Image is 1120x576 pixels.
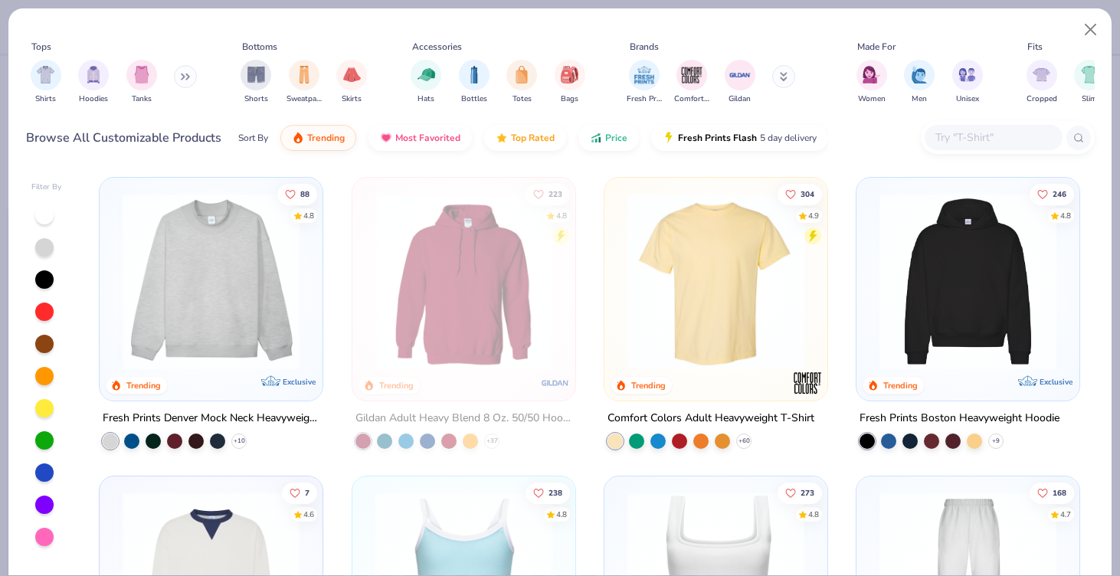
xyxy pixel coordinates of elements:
[561,93,578,105] span: Bags
[607,409,814,428] div: Comfort Colors Adult Heavyweight T-Shirt
[911,66,928,83] img: Men Image
[620,193,812,370] img: 029b8af0-80e6-406f-9fdc-fdf898547912
[525,183,569,205] button: Like
[792,368,823,398] img: Comfort Colors logo
[578,125,639,151] button: Price
[651,125,828,151] button: Fresh Prints Flash5 day delivery
[241,60,271,105] button: filter button
[627,93,662,105] span: Fresh Prints
[1027,93,1057,105] span: Cropped
[1027,60,1057,105] button: filter button
[343,66,361,83] img: Skirts Image
[244,93,268,105] span: Shorts
[778,183,822,205] button: Like
[283,377,316,387] span: Exclusive
[630,40,659,54] div: Brands
[858,93,886,105] span: Women
[238,131,268,145] div: Sort By
[234,437,245,446] span: + 10
[78,60,109,105] button: filter button
[1074,60,1105,105] div: filter for Slim
[287,60,322,105] div: filter for Sweatpants
[280,125,356,151] button: Trending
[561,66,578,83] img: Bags Image
[952,60,983,105] button: filter button
[506,60,537,105] button: filter button
[548,489,562,497] span: 238
[126,60,157,105] button: filter button
[904,60,935,105] div: filter for Men
[411,60,441,105] div: filter for Hats
[857,40,896,54] div: Made For
[412,40,462,54] div: Accessories
[725,60,755,105] button: filter button
[1033,66,1050,83] img: Cropped Image
[511,132,555,144] span: Top Rated
[35,93,56,105] span: Shirts
[459,60,490,105] button: filter button
[277,183,317,205] button: Like
[303,509,314,521] div: 4.6
[952,60,983,105] div: filter for Unisex
[663,132,675,144] img: flash.gif
[336,60,367,105] button: filter button
[1030,483,1074,504] button: Like
[132,93,152,105] span: Tanks
[466,66,483,83] img: Bottles Image
[31,40,51,54] div: Tops
[395,132,460,144] span: Most Favorited
[336,60,367,105] div: filter for Skirts
[342,93,362,105] span: Skirts
[368,125,472,151] button: Most Favorited
[461,93,487,105] span: Bottles
[1027,40,1043,54] div: Fits
[1027,60,1057,105] div: filter for Cropped
[856,60,887,105] button: filter button
[31,60,61,105] button: filter button
[525,483,569,504] button: Like
[242,40,277,54] div: Bottoms
[555,210,566,221] div: 4.8
[247,66,265,83] img: Shorts Image
[126,60,157,105] div: filter for Tanks
[674,60,709,105] button: filter button
[808,210,819,221] div: 4.9
[872,193,1064,370] img: 91acfc32-fd48-4d6b-bdad-a4c1a30ac3fc
[680,64,703,87] img: Comfort Colors Image
[484,125,566,151] button: Top Rated
[241,60,271,105] div: filter for Shorts
[760,129,817,147] span: 5 day delivery
[307,132,345,144] span: Trending
[729,93,751,105] span: Gildan
[555,60,585,105] button: filter button
[85,66,102,83] img: Hoodies Image
[863,66,880,83] img: Women Image
[1081,66,1098,83] img: Slim Image
[368,193,560,370] img: 01756b78-01f6-4cc6-8d8a-3c30c1a0c8ac
[355,409,572,428] div: Gildan Adult Heavy Blend 8 Oz. 50/50 Hooded Sweatshirt
[801,190,814,198] span: 304
[513,66,530,83] img: Totes Image
[860,409,1059,428] div: Fresh Prints Boston Heavyweight Hoodie
[674,93,709,105] span: Comfort Colors
[292,132,304,144] img: trending.gif
[411,60,441,105] button: filter button
[506,60,537,105] div: filter for Totes
[801,489,814,497] span: 273
[627,60,662,105] button: filter button
[1060,210,1071,221] div: 4.8
[1082,93,1097,105] span: Slim
[633,64,656,87] img: Fresh Prints Image
[678,132,757,144] span: Fresh Prints Flash
[725,60,755,105] div: filter for Gildan
[738,437,749,446] span: + 60
[1060,509,1071,521] div: 4.7
[1053,489,1066,497] span: 168
[305,489,309,497] span: 7
[856,60,887,105] div: filter for Women
[79,93,108,105] span: Hoodies
[555,60,585,105] div: filter for Bags
[1053,190,1066,198] span: 246
[555,509,566,521] div: 4.8
[496,132,508,144] img: TopRated.gif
